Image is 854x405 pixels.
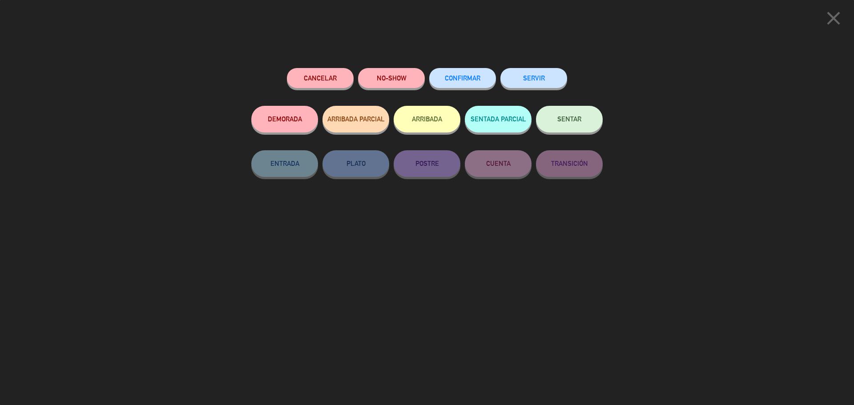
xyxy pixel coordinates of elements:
[465,150,532,177] button: CUENTA
[429,68,496,88] button: CONFIRMAR
[445,74,480,82] span: CONFIRMAR
[394,150,460,177] button: POSTRE
[251,150,318,177] button: ENTRADA
[822,7,845,29] i: close
[536,106,603,132] button: SENTAR
[394,106,460,132] button: ARRIBADA
[358,68,425,88] button: NO-SHOW
[536,150,603,177] button: TRANSICIÓN
[251,106,318,132] button: DEMORADA
[500,68,567,88] button: SERVIR
[322,150,389,177] button: PLATO
[465,106,532,132] button: SENTADA PARCIAL
[287,68,354,88] button: Cancelar
[322,106,389,132] button: ARRIBADA PARCIAL
[557,115,581,123] span: SENTAR
[820,7,847,33] button: close
[327,115,385,123] span: ARRIBADA PARCIAL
